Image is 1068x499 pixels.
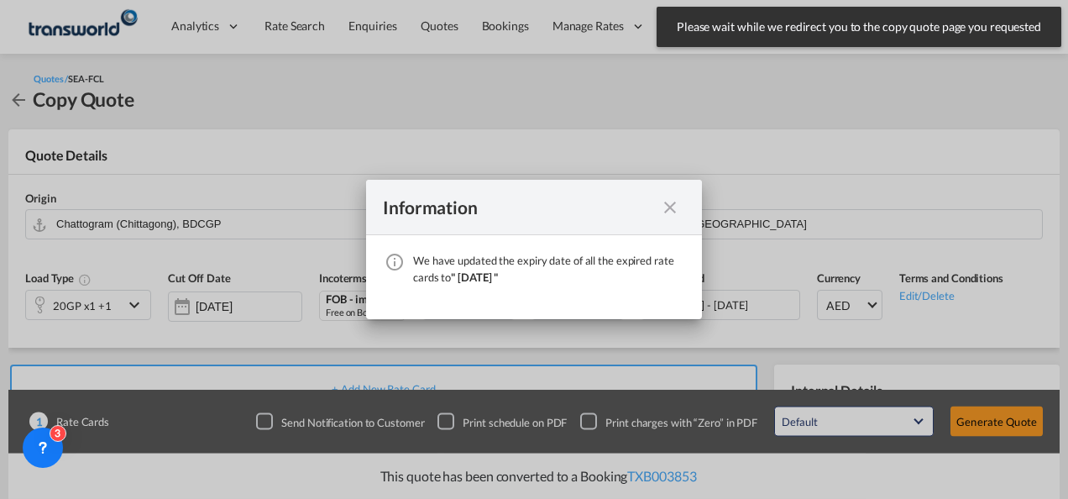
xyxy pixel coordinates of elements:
div: Information [383,197,655,218]
span: Please wait while we redirect you to the copy quote page you requested [672,18,1046,35]
md-icon: icon-close fg-AAA8AD cursor [660,197,680,218]
md-dialog: We have ... [366,180,702,319]
div: We have updated the expiry date of all the expired rate cards to [413,252,685,286]
md-icon: icon-information-outline [385,252,405,272]
span: " [DATE] " [451,271,498,284]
